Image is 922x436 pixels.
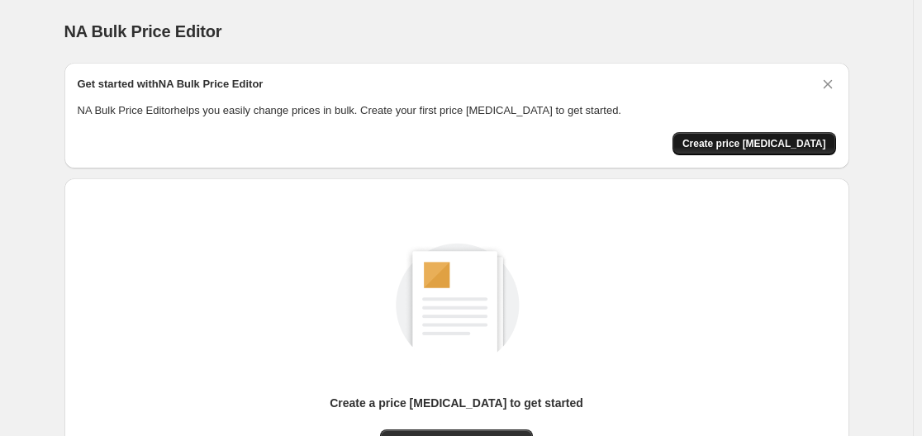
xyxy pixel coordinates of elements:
h2: Get started with NA Bulk Price Editor [78,76,264,92]
button: Create price change job [672,132,836,155]
span: Create price [MEDICAL_DATA] [682,137,826,150]
p: Create a price [MEDICAL_DATA] to get started [330,395,583,411]
span: NA Bulk Price Editor [64,22,222,40]
button: Dismiss card [820,76,836,92]
p: NA Bulk Price Editor helps you easily change prices in bulk. Create your first price [MEDICAL_DAT... [78,102,836,119]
